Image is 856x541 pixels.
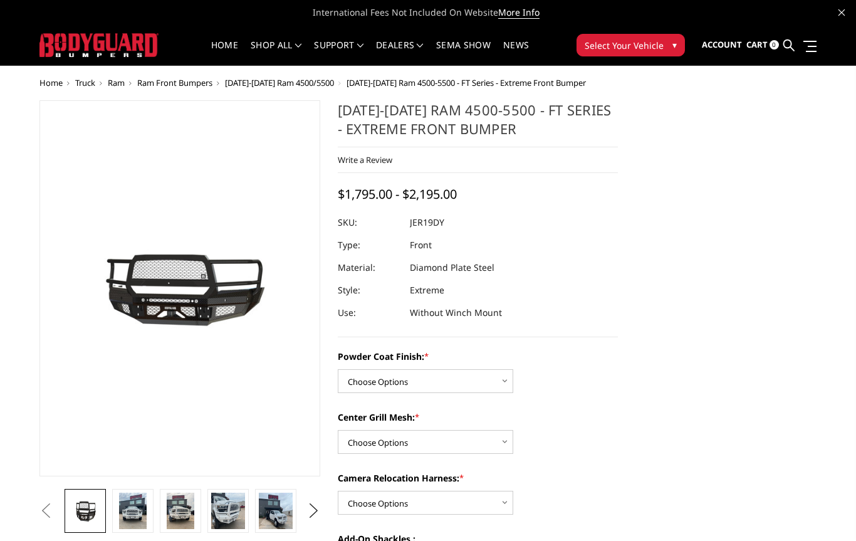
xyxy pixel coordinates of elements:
span: Account [702,39,742,50]
span: ▾ [672,38,677,51]
a: Dealers [376,41,424,65]
a: shop all [251,41,301,65]
dd: Without Winch Mount [410,302,502,324]
span: [DATE]-[DATE] Ram 4500-5500 - FT Series - Extreme Front Bumper [347,77,586,88]
dd: Front [410,234,432,256]
a: Ram [108,77,125,88]
a: Ram Front Bumpers [137,77,212,88]
a: Support [314,41,363,65]
a: Truck [75,77,95,88]
a: Home [39,77,63,88]
a: News [503,41,529,65]
a: Cart 0 [746,28,779,62]
a: 2019-2025 Ram 4500-5500 - FT Series - Extreme Front Bumper [39,100,320,476]
a: Account [702,28,742,62]
span: Select Your Vehicle [585,39,664,52]
dd: Extreme [410,279,444,302]
span: Cart [746,39,768,50]
img: 2019-2025 Ram 4500-5500 - FT Series - Extreme Front Bumper [211,493,245,529]
img: 2019-2025 Ram 4500-5500 - FT Series - Extreme Front Bumper [259,493,293,529]
img: 2019-2025 Ram 4500-5500 - FT Series - Extreme Front Bumper [119,493,147,529]
a: Write a Review [338,154,392,165]
a: Home [211,41,238,65]
dd: Diamond Plate Steel [410,256,494,279]
label: Center Grill Mesh: [338,411,619,424]
dt: Type: [338,234,400,256]
a: More Info [498,6,540,19]
button: Select Your Vehicle [577,34,685,56]
dt: Style: [338,279,400,302]
dd: JER19DY [410,211,444,234]
label: Camera Relocation Harness: [338,471,619,485]
label: Powder Coat Finish: [338,350,619,363]
button: Previous [36,502,55,520]
span: $1,795.00 - $2,195.00 [338,186,457,202]
img: 2019-2025 Ram 4500-5500 - FT Series - Extreme Front Bumper [68,493,102,529]
img: 2019-2025 Ram 4500-5500 - FT Series - Extreme Front Bumper [167,493,194,529]
dt: Material: [338,256,400,279]
button: Next [304,502,323,520]
span: 0 [770,40,779,50]
h1: [DATE]-[DATE] Ram 4500-5500 - FT Series - Extreme Front Bumper [338,100,619,147]
a: SEMA Show [436,41,491,65]
a: [DATE]-[DATE] Ram 4500/5500 [225,77,334,88]
dt: SKU: [338,211,400,234]
dt: Use: [338,302,400,324]
img: BODYGUARD BUMPERS [39,33,159,56]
